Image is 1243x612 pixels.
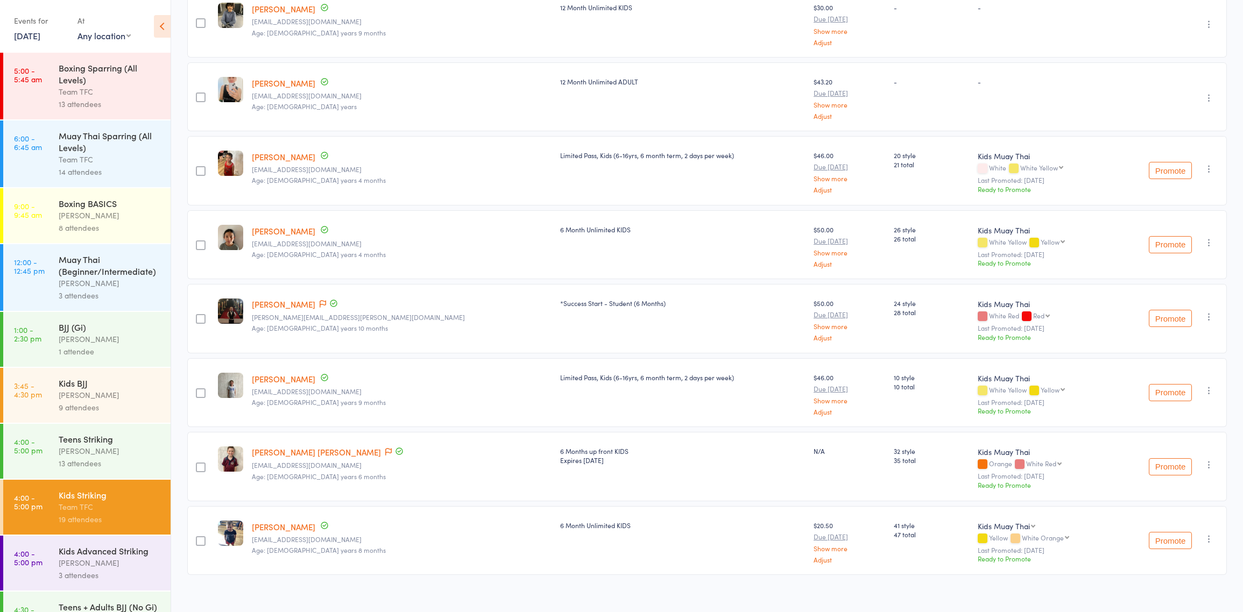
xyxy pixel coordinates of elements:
div: Boxing BASICS [59,197,161,209]
div: White Orange [1022,534,1064,541]
time: 1:00 - 2:30 pm [14,325,41,343]
a: [PERSON_NAME] [PERSON_NAME] [252,446,381,458]
div: BJJ (Gi) [59,321,161,333]
div: [PERSON_NAME] [59,445,161,457]
div: Orange [978,460,1108,469]
time: 4:00 - 5:00 pm [14,493,43,510]
small: Matusmor@gmail.com [252,536,552,543]
a: [PERSON_NAME] [252,521,315,532]
time: 12:00 - 12:45 pm [14,258,45,275]
a: Show more [814,323,885,330]
img: image1690182515.png [218,446,243,472]
time: 6:00 - 6:45 am [14,134,42,151]
span: 32 style [894,446,969,456]
span: Age: [DEMOGRAPHIC_DATA] years 4 months [252,175,386,184]
small: Last Promoted: [DATE] [978,176,1108,184]
img: image1754051227.png [218,77,243,102]
div: 13 attendees [59,457,161,469]
div: Limited Pass, Kids (6-16yrs, 6 month term, 2 days per week) [560,373,805,382]
div: $50.00 [814,298,885,341]
div: $46.00 [814,373,885,415]
span: Age: [DEMOGRAPHIC_DATA] years 9 months [252,28,386,37]
div: White Yellow [978,386,1108,395]
div: 1 attendee [59,345,161,358]
a: Show more [814,175,885,182]
div: Kids Muay Thai [978,225,1108,236]
div: - [978,77,1108,86]
span: Age: [DEMOGRAPHIC_DATA] years 4 months [252,250,386,259]
div: Kids Advanced Striking [59,545,161,557]
span: Age: [DEMOGRAPHIC_DATA] years 9 months [252,397,386,407]
small: Last Promoted: [DATE] [978,324,1108,332]
div: *Success Start - Student (6 Months) [560,298,805,308]
div: Yellow [1041,386,1060,393]
div: Ready to Promote [978,332,1108,341]
span: Age: [DEMOGRAPHIC_DATA] years 6 months [252,472,386,481]
div: 12 Month Unlimited KIDS [560,3,805,12]
a: 4:00 -5:00 pmKids Advanced Striking[PERSON_NAME]3 attendees [3,536,171,590]
small: Last Promoted: [DATE] [978,251,1108,258]
a: [DATE] [14,30,40,41]
div: [PERSON_NAME] [59,209,161,222]
div: Muay Thai (Beginner/Intermediate) [59,253,161,277]
div: Events for [14,12,67,30]
small: Due [DATE] [814,237,885,245]
div: N/A [814,446,885,456]
span: 26 total [894,234,969,243]
button: Promote [1149,162,1192,179]
span: 10 total [894,382,969,391]
button: Promote [1149,532,1192,549]
div: At [77,12,131,30]
div: 8 attendees [59,222,161,234]
div: 3 attendees [59,569,161,581]
small: abigail_scott_87@outlook.com [252,92,552,99]
small: Due [DATE] [814,89,885,97]
button: Promote [1149,458,1192,475]
a: 4:00 -5:00 pmKids StrikingTeam TFC19 attendees [3,480,171,535]
div: White Yellow [1020,164,1058,171]
div: 14 attendees [59,166,161,178]
div: 12 Month Unlimited ADULT [560,77,805,86]
small: Rahmatayesha@gmail.com [252,18,552,25]
a: Show more [814,249,885,256]
small: Due [DATE] [814,385,885,393]
div: Boxing Sparring (All Levels) [59,62,161,86]
a: Show more [814,397,885,404]
div: Ready to Promote [978,480,1108,489]
div: 6 Month Unlimited KIDS [560,521,805,530]
a: Adjust [814,260,885,267]
small: Last Promoted: [DATE] [978,546,1108,554]
a: Adjust [814,112,885,119]
div: $30.00 [814,3,885,45]
div: White Red [978,312,1108,321]
div: [PERSON_NAME] [59,557,161,569]
div: - [978,3,1108,12]
img: image1709104662.png [218,298,243,324]
div: 6 Months up front KIDS [560,446,805,465]
small: Due [DATE] [814,163,885,170]
a: Adjust [814,556,885,563]
a: 4:00 -5:00 pmTeens Striking[PERSON_NAME]13 attendees [3,424,171,479]
small: jessicamaree1994@outlook.com [252,461,552,469]
div: Kids Striking [59,489,161,501]
img: image1746602046.png [218,373,243,398]
img: image1747977447.png [218,225,243,250]
a: [PERSON_NAME] [252,298,315,310]
span: 35 total [894,456,969,465]
div: [PERSON_NAME] [59,333,161,345]
div: $43.20 [814,77,885,119]
small: Last Promoted: [DATE] [978,398,1108,406]
a: Adjust [814,408,885,415]
div: White Red [1026,460,1056,467]
div: Muay Thai Sparring (All Levels) [59,130,161,153]
div: Yellow [1041,238,1060,245]
div: Team TFC [59,86,161,98]
a: Show more [814,545,885,552]
span: 26 style [894,225,969,234]
a: 5:00 -5:45 amBoxing Sparring (All Levels)Team TFC13 attendees [3,53,171,119]
div: Red [1033,312,1044,319]
a: Adjust [814,186,885,193]
div: Limited Pass, Kids (6-16yrs, 6 month term, 2 days per week) [560,151,805,160]
span: Age: [DEMOGRAPHIC_DATA] years 8 months [252,545,386,554]
span: 47 total [894,530,969,539]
